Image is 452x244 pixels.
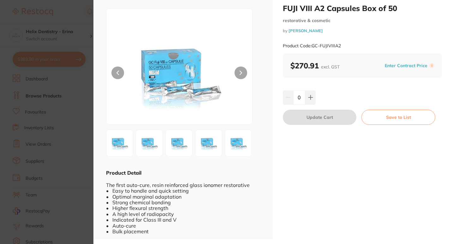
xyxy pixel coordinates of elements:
a: [PERSON_NAME] [288,28,323,33]
button: Save to List [361,110,435,125]
button: Update Cart [283,110,356,125]
small: restorative & cosmetic [283,18,442,23]
b: $270.91 [290,61,340,70]
img: SUlJQTIuanBn [108,132,131,154]
img: SUlJQTJfNC5qcGc [197,132,220,154]
div: The first auto-cure, resin reinforced glass ionomer restorative • Easy to handle and quick settin... [106,176,260,234]
img: SUlJQTJfMi5qcGc [138,132,161,154]
label: i [429,63,434,68]
small: Product Code: GC-FUJIVIIIA2 [283,43,341,49]
b: Product Detail [106,170,141,176]
small: by [283,28,442,33]
span: excl. GST [321,64,340,70]
button: Enter Contract Price [383,63,429,69]
img: SUlJQTIuanBn [135,25,223,124]
img: SUlJQTJfNS5qcGc [227,132,250,154]
img: SUlJQTJfMy5qcGc [168,132,190,154]
h2: FUJI VIII A2 Capsules Box of 50 [283,3,442,13]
